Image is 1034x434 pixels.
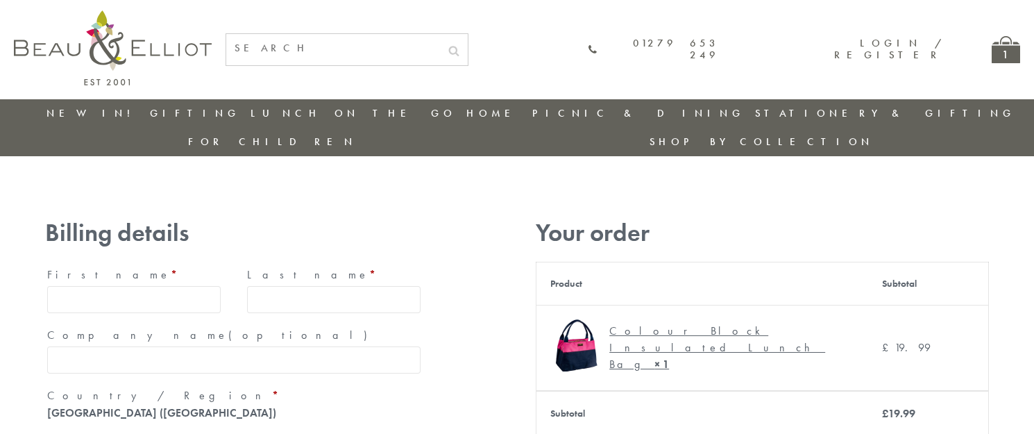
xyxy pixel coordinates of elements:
label: Country / Region [47,385,421,407]
a: Login / Register [834,36,943,62]
a: Picnic & Dining [532,106,745,120]
input: SEARCH [226,34,440,62]
a: Lunch On The Go [251,106,456,120]
a: Gifting [150,106,240,120]
a: Home [466,106,522,120]
a: For Children [188,135,357,149]
label: Company name [47,324,421,347]
a: 01279 653 249 [588,37,719,62]
a: New in! [46,106,139,120]
span: (optional) [228,328,375,342]
label: First name [47,264,221,286]
a: Shop by collection [650,135,874,149]
a: Stationery & Gifting [755,106,1015,120]
label: Last name [247,264,421,286]
a: 1 [992,36,1020,63]
img: logo [14,10,212,85]
strong: [GEOGRAPHIC_DATA] ([GEOGRAPHIC_DATA]) [47,406,276,420]
h3: Billing details [45,219,423,247]
h3: Your order [536,219,989,247]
